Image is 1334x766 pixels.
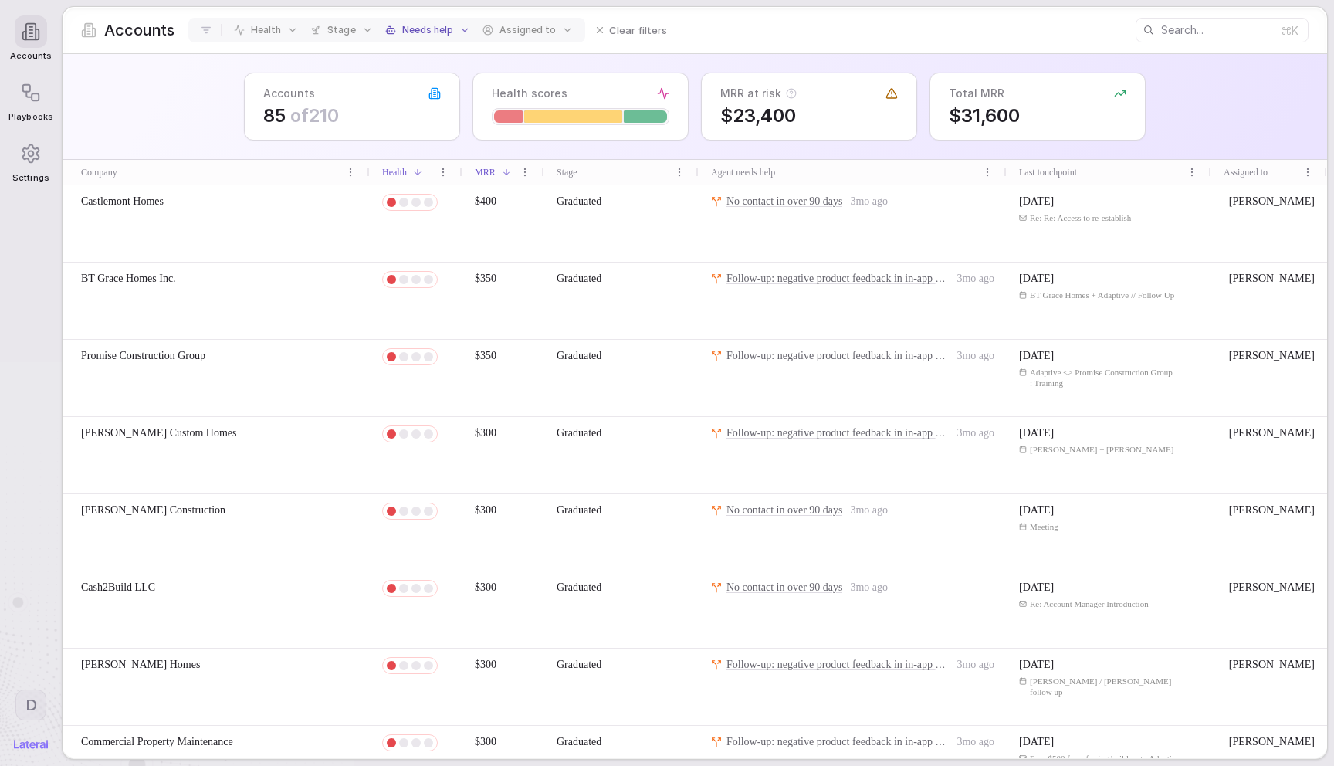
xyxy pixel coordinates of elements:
span: [PERSON_NAME] [1229,425,1315,441]
span: Assigned to [499,24,556,36]
span: $350 [475,350,496,361]
span: [PERSON_NAME] + [PERSON_NAME] [1030,444,1174,455]
span: Graduated [557,427,601,439]
span: No contact in over 90 days [726,504,842,516]
span: [DATE] [1019,734,1054,750]
span: [PERSON_NAME] [1229,580,1315,595]
span: Stage [327,24,355,36]
span: ⌘K [1281,22,1298,39]
span: 3mo ago [956,734,994,750]
span: 3mo ago [850,503,888,518]
span: $23,400 [720,104,898,127]
span: [PERSON_NAME] [1229,348,1315,364]
span: Accounts [10,51,52,61]
span: Commercial Property Maintenance [81,734,233,750]
span: No contact in over 90 days [726,581,842,593]
div: MRR at risk [720,86,797,101]
span: 3mo ago [956,348,994,364]
span: $300 [475,581,496,593]
span: Health scores [492,86,567,101]
span: [DATE] [1019,657,1054,673]
span: [DATE] [1019,348,1054,364]
span: MRR [475,165,496,179]
span: Graduated [557,659,601,670]
span: Clear filters [609,22,667,38]
span: Graduated [557,736,601,747]
span: Health [251,24,281,36]
span: Last touchpoint [1019,165,1077,179]
span: [DATE] [1019,503,1054,518]
span: Adaptive <> Promise Construction Group​ : Training [1030,367,1199,389]
span: [PERSON_NAME] Custom Homes [81,425,236,441]
span: Agent needs help [711,165,775,179]
span: [PERSON_NAME] [1229,271,1315,286]
span: Follow-up: negative product feedback in in-app comments [726,659,980,670]
span: Follow-up: negative product feedback in in-app comments [726,350,980,361]
span: 3mo ago [956,425,994,441]
span: Health [382,165,407,179]
a: No contact in over 90 days [726,194,842,209]
span: Meeting [1030,521,1058,532]
span: 85 [263,104,441,127]
span: D [25,695,37,715]
span: Graduated [557,195,601,207]
span: BT Grace Homes Inc. [81,271,176,286]
span: [PERSON_NAME] [1229,657,1315,673]
a: Follow-up: negative product feedback in in-app comments [726,657,949,673]
a: Follow-up: negative product feedback in in-app comments [726,271,949,286]
span: Stage [557,165,577,179]
img: Lateral [14,740,48,749]
span: Playbooks [8,112,52,122]
span: Follow-up: negative product feedback in in-app comments [726,427,980,439]
span: $300 [475,504,496,516]
span: Follow-up: negative product feedback in in-app comments [726,273,980,284]
span: Graduated [557,504,601,516]
a: Accounts [8,8,52,69]
span: 3mo ago [956,271,994,286]
span: Needs help [402,24,453,36]
span: Graduated [557,273,601,284]
span: Total MRR [949,86,1004,101]
a: Playbooks [8,69,52,130]
span: [PERSON_NAME] [1229,734,1315,750]
span: [PERSON_NAME] [1229,194,1315,209]
a: No contact in over 90 days [726,503,842,518]
span: $300 [475,736,496,747]
input: Search... [1161,19,1275,41]
a: Follow-up: negative product feedback in in-app comments [726,348,949,364]
span: Settings [12,173,49,183]
span: BT Grace Homes + Adaptive // Follow Up [1030,290,1174,300]
span: $300 [475,659,496,670]
span: Re: Re: Access to re-establish [1030,212,1131,223]
span: $31,600 [949,104,1126,127]
span: Castlemont Homes [81,194,164,209]
span: 3mo ago [850,580,888,595]
span: of 210 [290,104,339,127]
span: $300 [475,427,496,439]
span: Accounts [104,19,174,41]
span: 3mo ago [850,194,888,209]
span: Earn $500 for referring builders to Adaptive [1030,753,1180,764]
a: Follow-up: negative product feedback in in-app comments [726,425,949,441]
span: [DATE] [1019,425,1054,441]
span: Accounts [263,86,315,101]
span: Re: Account Manager Introduction [1030,598,1149,609]
span: [PERSON_NAME] [1229,503,1315,518]
span: No contact in over 90 days [726,195,842,207]
span: [DATE] [1019,580,1054,595]
span: Graduated [557,350,601,361]
span: Promise Construction Group [81,348,205,364]
span: Graduated [557,581,601,593]
span: 3mo ago [956,657,994,673]
span: [PERSON_NAME] Construction [81,503,225,518]
span: Company [81,165,117,179]
button: Clear filters [588,19,675,41]
span: Cash2Build LLC [81,580,155,595]
span: [PERSON_NAME] Homes [81,657,200,673]
a: No contact in over 90 days [726,580,842,595]
span: $400 [475,195,496,207]
span: $350 [475,273,496,284]
a: Follow-up: negative product feedback in in-app comments [726,734,949,750]
span: [DATE] [1019,194,1054,209]
span: [PERSON_NAME] / [PERSON_NAME] follow up [1030,676,1199,698]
